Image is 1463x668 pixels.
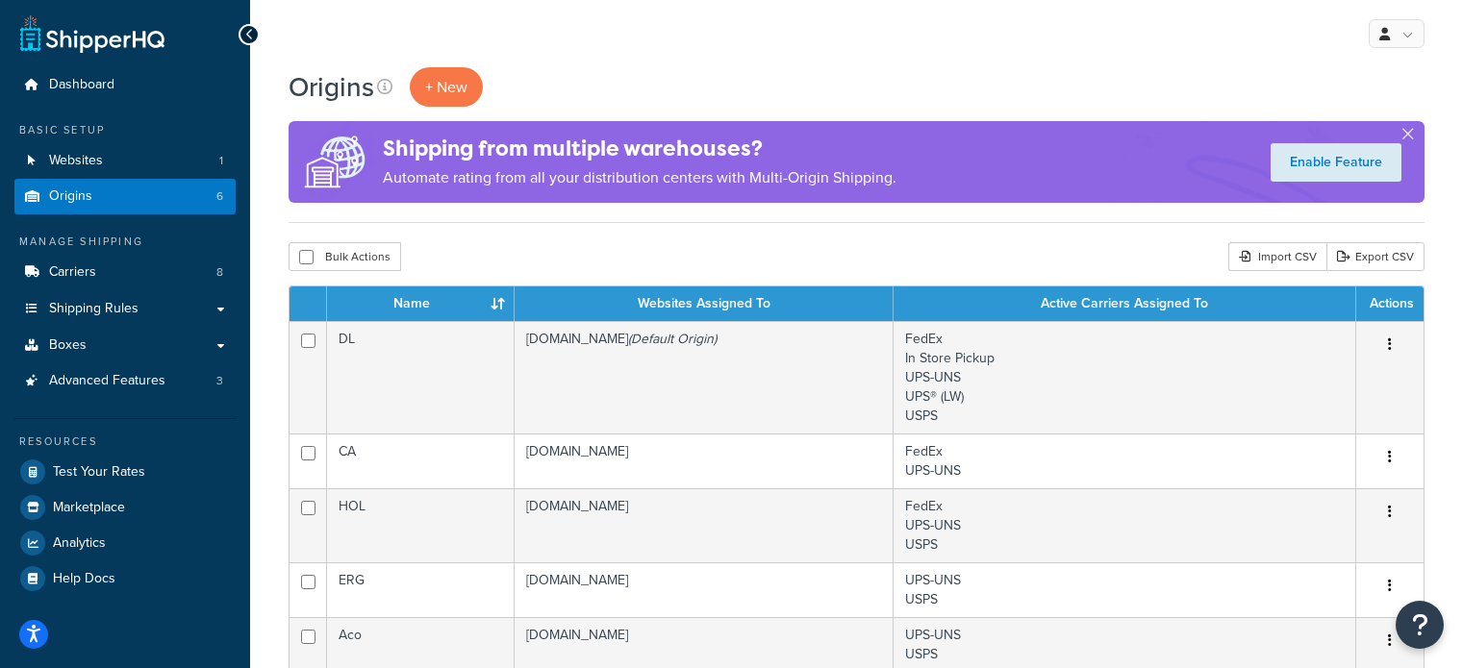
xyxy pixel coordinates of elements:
a: Websites 1 [14,143,236,179]
span: Help Docs [53,571,115,587]
div: Manage Shipping [14,234,236,250]
span: Analytics [53,535,106,552]
a: Export CSV [1326,242,1425,271]
li: Carriers [14,255,236,290]
span: Test Your Rates [53,464,145,481]
td: [DOMAIN_NAME] [515,488,894,562]
td: [DOMAIN_NAME] [515,433,894,488]
span: Shipping Rules [49,301,139,317]
td: ERG [327,562,515,617]
span: Boxes [49,337,87,354]
a: Test Your Rates [14,455,236,489]
p: Automate rating from all your distribution centers with Multi-Origin Shipping. [383,164,896,191]
span: Marketplace [53,500,125,516]
th: Active Carriers Assigned To [894,286,1356,321]
i: (Default Origin) [628,329,717,349]
a: Advanced Features 3 [14,363,236,399]
span: Carriers [49,264,96,281]
td: CA [327,433,515,488]
span: 6 [216,188,223,205]
div: Basic Setup [14,122,236,138]
a: Help Docs [14,561,236,596]
button: Open Resource Center [1396,601,1444,649]
span: 3 [216,373,223,389]
a: Boxes [14,328,236,363]
span: 1 [219,153,223,169]
td: FedEx UPS-UNS [894,433,1356,488]
li: Advanced Features [14,363,236,399]
button: Bulk Actions [289,242,401,271]
span: Dashboard [49,77,114,93]
td: FedEx UPS-UNS USPS [894,488,1356,562]
span: Websites [49,153,103,169]
a: Carriers 8 [14,255,236,290]
h1: Origins [289,68,374,106]
a: Shipping Rules [14,291,236,327]
td: [DOMAIN_NAME] [515,321,894,433]
span: 8 [216,264,223,281]
a: + New [410,67,483,107]
div: Import CSV [1228,242,1326,271]
li: Websites [14,143,236,179]
h4: Shipping from multiple warehouses? [383,133,896,164]
td: [DOMAIN_NAME] [515,562,894,617]
a: Analytics [14,526,236,560]
a: Marketplace [14,490,236,525]
td: FedEx In Store Pickup UPS-UNS UPS® (LW) USPS [894,321,1356,433]
li: Origins [14,179,236,214]
a: Origins 6 [14,179,236,214]
th: Name : activate to sort column ascending [327,286,515,321]
td: HOL [327,488,515,562]
a: Dashboard [14,67,236,103]
div: Resources [14,433,236,450]
span: Origins [49,188,92,205]
img: ad-origins-multi-dfa493678c5a35abed25fd24b4b8a3fa3505936ce257c16c00bdefe2f3200be3.png [289,121,383,203]
td: DL [327,321,515,433]
a: Enable Feature [1271,143,1401,182]
th: Actions [1356,286,1424,321]
td: UPS-UNS USPS [894,562,1356,617]
a: ShipperHQ Home [20,14,164,53]
span: + New [425,76,467,98]
th: Websites Assigned To [515,286,894,321]
span: Advanced Features [49,373,165,389]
